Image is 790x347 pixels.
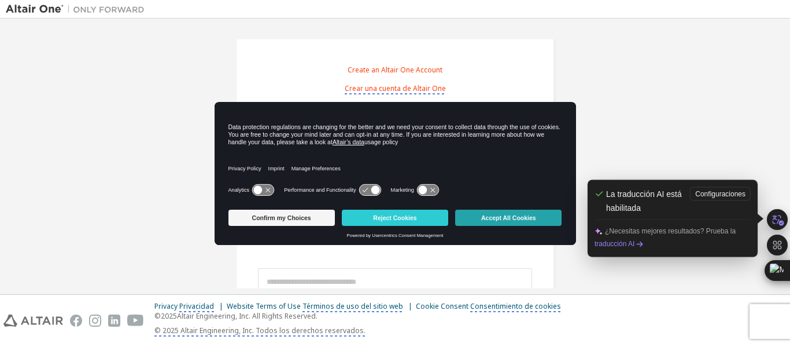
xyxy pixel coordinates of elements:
monica-translate-origin-text: © [154,311,161,321]
monica-translate-origin-text: Privacy [154,301,178,311]
img: Altair One [6,3,150,15]
monica-translate-origin-text: 2025 [161,311,177,321]
img: youtube.svg [127,315,144,327]
monica-translate-translate: Crear una cuenta de Altair One [345,83,446,94]
monica-translate-translate: Privacidad [179,301,214,312]
monica-translate-origin-text: Create an Altair One Account [348,65,442,75]
img: instagram.svg [89,315,101,327]
monica-translate-origin-text: Altair Engineering, Inc. All Rights Reserved. [177,311,318,321]
monica-translate-origin-text: Website Terms of Use [227,301,301,311]
img: facebook.svg [70,315,82,327]
monica-translate-translate: Consentimiento de cookies [470,301,561,312]
monica-translate-translate: © 2025 Altair Engineering, Inc. Todos los derechos reservados. [154,326,366,337]
monica-translate-origin-text: Cookie Consent [416,301,468,311]
img: linkedin.svg [108,315,120,327]
monica-translate-translate: Términos de uso del sitio web [302,301,403,312]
